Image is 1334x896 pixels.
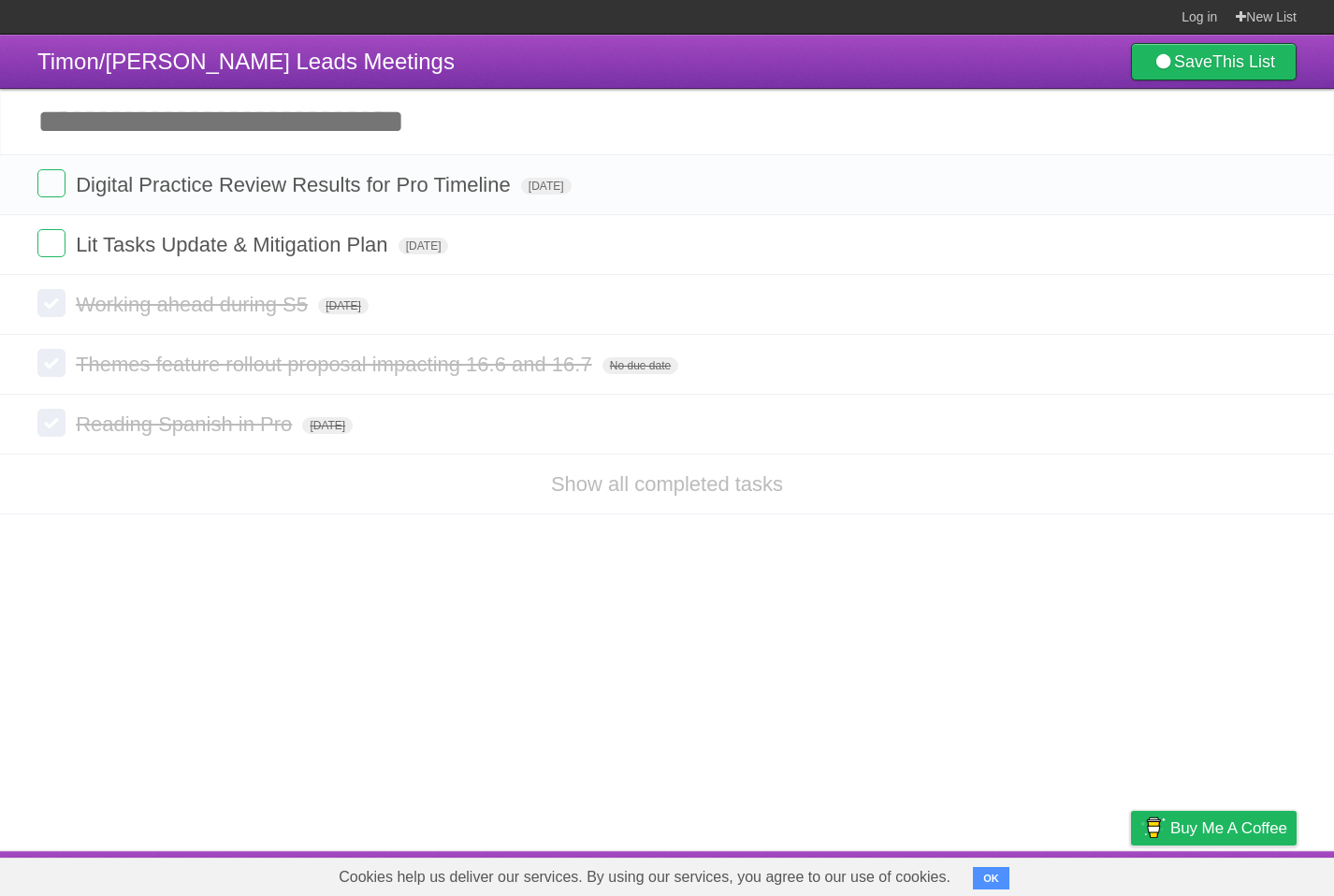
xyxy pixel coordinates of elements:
[318,297,369,314] span: [DATE]
[37,409,65,437] label: Done
[1043,856,1084,891] a: Terms
[76,353,597,376] span: Themes feature rollout proposal impacting 16.6 and 16.7
[37,349,65,377] label: Done
[944,856,1020,891] a: Developers
[320,859,969,896] span: Cookies help us deliver our services. By using our services, you agree to our use of cookies.
[521,178,572,195] span: [DATE]
[1170,812,1287,845] span: Buy me a coffee
[76,233,392,256] span: Lit Tasks Update & Mitigation Plan
[1131,811,1297,845] a: Buy me a coffee
[37,169,65,197] label: Done
[37,49,455,74] span: Timon/[PERSON_NAME] Leads Meetings
[37,289,65,317] label: Done
[1131,43,1297,80] a: SaveThis List
[882,856,921,891] a: About
[1140,812,1166,844] img: Buy me a coffee
[602,357,678,374] span: No due date
[302,417,353,434] span: [DATE]
[37,229,65,257] label: Done
[76,412,297,436] span: Reading Spanish in Pro
[973,867,1009,889] button: OK
[76,293,312,316] span: Working ahead during S5
[399,238,449,254] span: [DATE]
[1179,856,1297,891] a: Suggest a feature
[76,173,515,196] span: Digital Practice Review Results for Pro Timeline
[1212,52,1275,71] b: This List
[1107,856,1155,891] a: Privacy
[551,472,783,496] a: Show all completed tasks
